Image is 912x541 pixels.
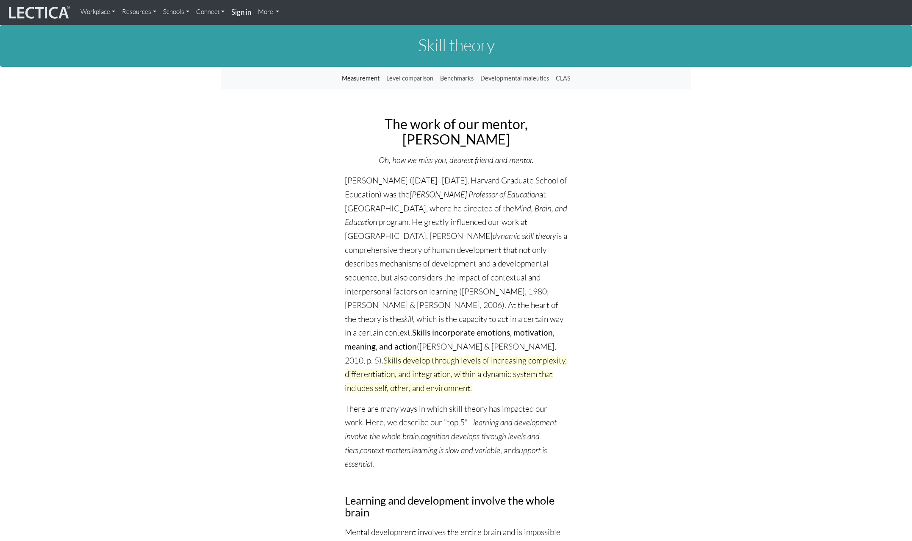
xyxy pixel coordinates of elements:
a: Schools [160,3,193,20]
a: Connect [193,3,228,20]
p: There are many ways in which skill theory has impacted our work. Here, we describe our "top 5"— ,... [345,402,567,471]
i: dynamic skill theory [493,231,556,241]
h2: The work of our mentor, [PERSON_NAME] [345,117,567,146]
i: learning and development involve the whole brain [345,417,557,441]
a: Level comparison [383,70,437,86]
a: Resources [119,3,160,20]
strong: Sign in [231,8,251,17]
span: Skills develop through levels of increasing complexity, differentiation, and integration, within ... [345,355,567,393]
i: [PERSON_NAME] Professor of Education [410,189,539,200]
a: Workplace [77,3,119,20]
i: cognition develops through levels and tiers [345,431,540,455]
h1: Skill theory [221,36,691,54]
strong: Skills incorporate emotions, motivation, meaning, and action [345,327,554,351]
a: More [255,3,283,20]
img: lecticalive [7,5,70,21]
i: skill [401,314,413,324]
a: Developmental maieutics [477,70,552,86]
i: context matters [360,445,410,455]
i: Oh, how we miss you, dearest friend and mentor. [379,155,534,165]
a: CLAS [552,70,574,86]
p: [PERSON_NAME] ([DATE]–[DATE], Harvard Graduate School of Education) was the at [GEOGRAPHIC_DATA],... [345,174,567,395]
a: Sign in [228,3,255,22]
i: learning is slow and variable [412,445,500,455]
h3: Learning and development involve the whole brain [345,494,567,518]
a: Benchmarks [437,70,477,86]
a: Measurement [338,70,383,86]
